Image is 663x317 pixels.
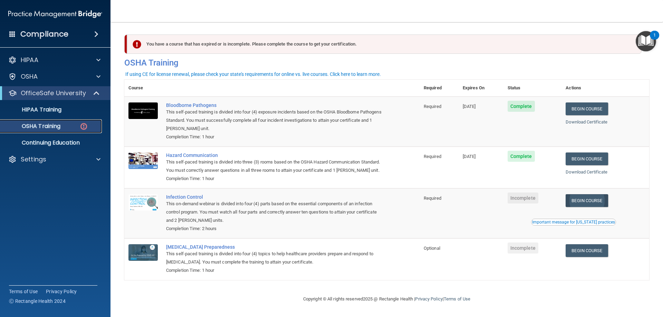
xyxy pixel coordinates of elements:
p: HIPAA Training [4,106,61,113]
a: Begin Course [566,194,608,207]
div: If using CE for license renewal, please check your state's requirements for online vs. live cours... [125,72,381,77]
a: Begin Course [566,244,608,257]
a: Download Certificate [566,119,607,125]
span: Incomplete [508,192,538,204]
p: OfficeSafe University [21,89,86,97]
p: OSHA Training [4,123,60,130]
a: Begin Course [566,102,608,115]
p: HIPAA [21,56,38,64]
div: This on-demand webinar is divided into four (4) parts based on the essential components of an inf... [166,200,385,225]
a: Download Certificate [566,169,607,175]
th: Expires On [459,80,503,97]
span: Required [424,196,441,201]
span: Required [424,154,441,159]
span: [DATE] [463,154,476,159]
div: Completion Time: 1 hour [166,266,385,275]
a: Infection Control [166,194,385,200]
a: OfficeSafe University [8,89,100,97]
button: If using CE for license renewal, please check your state's requirements for online vs. live cours... [124,71,382,78]
div: Copyright © All rights reserved 2025 @ Rectangle Health | | [261,288,513,310]
a: Privacy Policy [46,288,77,295]
div: This self-paced training is divided into four (4) exposure incidents based on the OSHA Bloodborne... [166,108,385,133]
span: Complete [508,151,535,162]
a: Bloodborne Pathogens [166,102,385,108]
a: Settings [8,155,100,164]
img: exclamation-circle-solid-danger.72ef9ffc.png [133,40,141,49]
h4: OSHA Training [124,58,649,68]
th: Required [420,80,459,97]
div: This self-paced training is divided into four (4) topics to help healthcare providers prepare and... [166,250,385,266]
div: This self-paced training is divided into three (3) rooms based on the OSHA Hazard Communication S... [166,158,385,175]
span: Incomplete [508,242,538,254]
h4: Compliance [20,29,68,39]
a: HIPAA [8,56,100,64]
a: Terms of Use [444,296,470,301]
span: Complete [508,101,535,112]
span: Optional [424,246,440,251]
th: Course [124,80,162,97]
p: OSHA [21,72,38,81]
div: 1 [653,35,656,44]
button: Read this if you are a dental practitioner in the state of CA [531,219,616,226]
span: [DATE] [463,104,476,109]
p: Settings [21,155,46,164]
th: Actions [561,80,649,97]
button: Open Resource Center, 1 new notification [636,31,656,51]
div: Completion Time: 2 hours [166,225,385,233]
a: [MEDICAL_DATA] Preparedness [166,244,385,250]
span: Required [424,104,441,109]
div: Completion Time: 1 hour [166,175,385,183]
div: You have a course that has expired or is incomplete. Please complete the course to get your certi... [127,34,642,54]
a: OSHA [8,72,100,81]
div: Completion Time: 1 hour [166,133,385,141]
span: Ⓒ Rectangle Health 2024 [9,298,66,305]
a: Hazard Communication [166,152,385,158]
div: Important message for [US_STATE] practices [532,220,615,224]
a: Terms of Use [9,288,38,295]
p: Continuing Education [4,139,99,146]
th: Status [503,80,562,97]
a: Privacy Policy [415,296,442,301]
img: PMB logo [8,7,102,21]
a: Begin Course [566,152,608,165]
img: danger-circle.6113f641.png [79,122,88,131]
